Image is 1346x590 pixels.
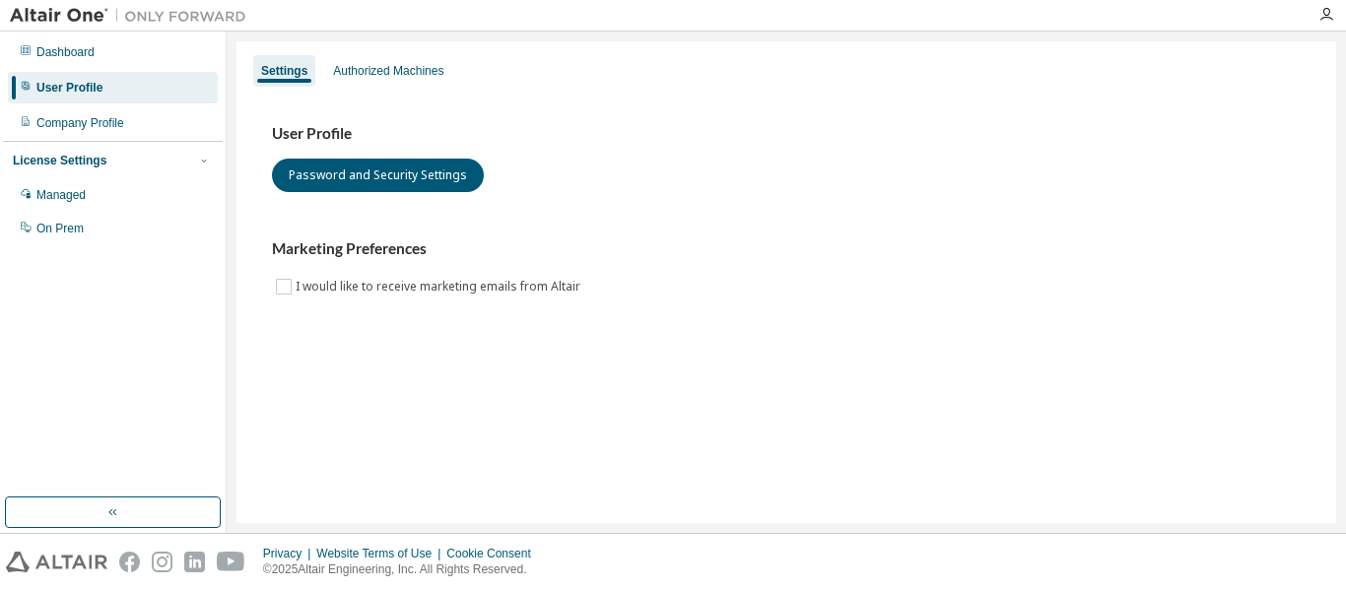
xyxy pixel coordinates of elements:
div: User Profile [36,80,102,96]
img: altair_logo.svg [6,552,107,572]
div: Authorized Machines [333,63,443,79]
div: Settings [261,63,307,79]
label: I would like to receive marketing emails from Altair [296,275,584,298]
img: youtube.svg [217,552,245,572]
div: Cookie Consent [446,546,542,561]
img: linkedin.svg [184,552,205,572]
div: License Settings [13,153,106,168]
div: Privacy [263,546,316,561]
p: © 2025 Altair Engineering, Inc. All Rights Reserved. [263,561,543,578]
div: On Prem [36,221,84,236]
button: Password and Security Settings [272,159,484,192]
h3: Marketing Preferences [272,239,1301,259]
div: Company Profile [36,115,124,131]
img: facebook.svg [119,552,140,572]
img: Altair One [10,6,256,26]
div: Website Terms of Use [316,546,446,561]
div: Managed [36,187,86,203]
h3: User Profile [272,124,1301,144]
div: Dashboard [36,44,95,60]
img: instagram.svg [152,552,172,572]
